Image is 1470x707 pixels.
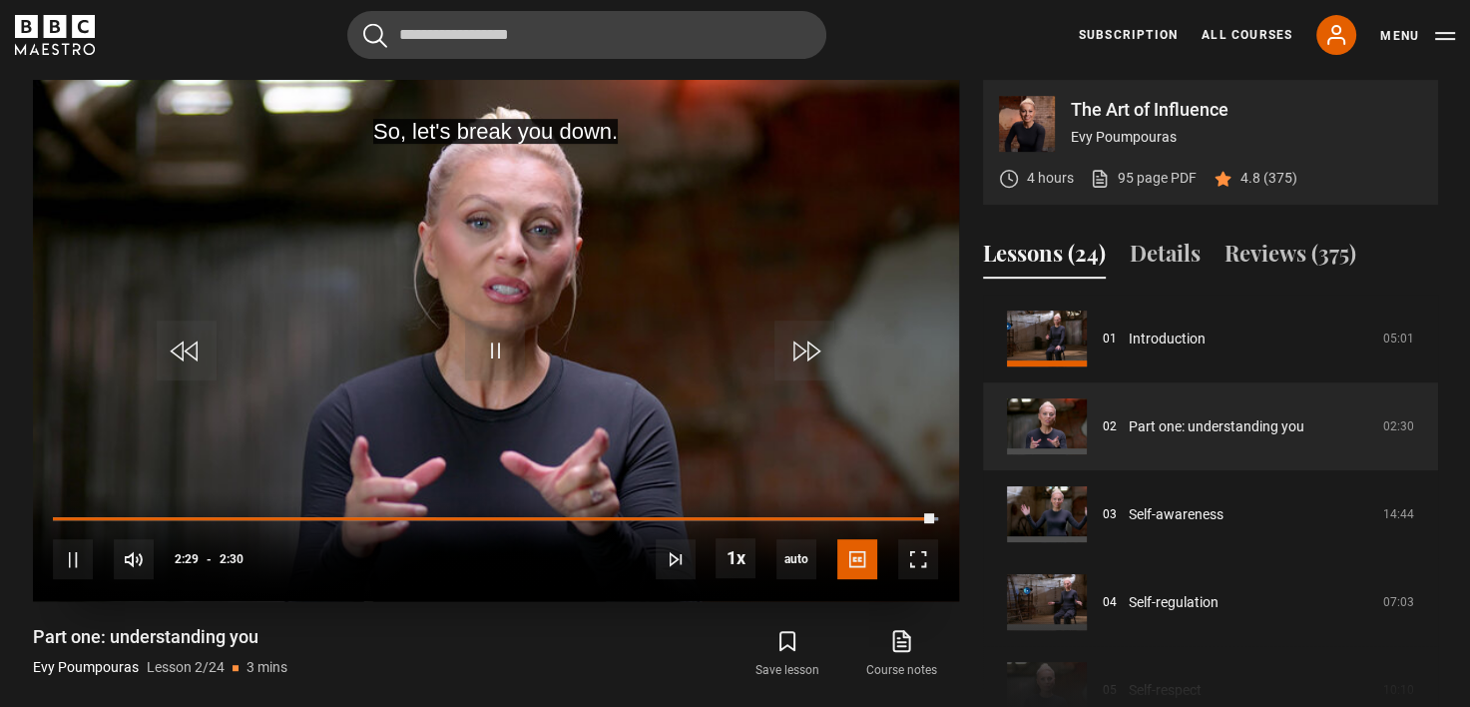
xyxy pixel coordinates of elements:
a: Introduction [1129,329,1206,350]
span: 2:29 [175,541,199,577]
p: Evy Poumpouras [33,657,139,678]
button: Mute [114,539,154,579]
h1: Part one: understanding you [33,625,287,649]
a: Self-regulation [1129,592,1219,613]
button: Submit the search query [363,23,387,48]
a: Part one: understanding you [1129,416,1304,437]
button: Reviews (375) [1225,237,1356,279]
button: Save lesson [731,625,844,683]
button: Captions [837,539,877,579]
span: - [207,552,212,566]
video-js: Video Player [33,80,959,601]
button: Fullscreen [898,539,938,579]
button: Details [1130,237,1201,279]
a: Course notes [844,625,958,683]
div: Progress Bar [53,517,937,521]
span: auto [776,539,816,579]
p: The Art of Influence [1071,101,1422,119]
span: 2:30 [220,541,244,577]
p: 4 hours [1027,168,1074,189]
p: Lesson 2/24 [147,657,225,678]
a: Subscription [1079,26,1178,44]
a: 95 page PDF [1090,168,1197,189]
button: Pause [53,539,93,579]
button: Lessons (24) [983,237,1106,279]
div: Current quality: 720p [776,539,816,579]
button: Toggle navigation [1380,26,1455,46]
a: All Courses [1202,26,1292,44]
p: Evy Poumpouras [1071,127,1422,148]
input: Search [347,11,826,59]
p: 4.8 (375) [1240,168,1297,189]
a: Self-awareness [1129,504,1224,525]
button: Next Lesson [656,539,696,579]
button: Playback Rate [716,538,755,578]
svg: BBC Maestro [15,15,95,55]
p: 3 mins [246,657,287,678]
